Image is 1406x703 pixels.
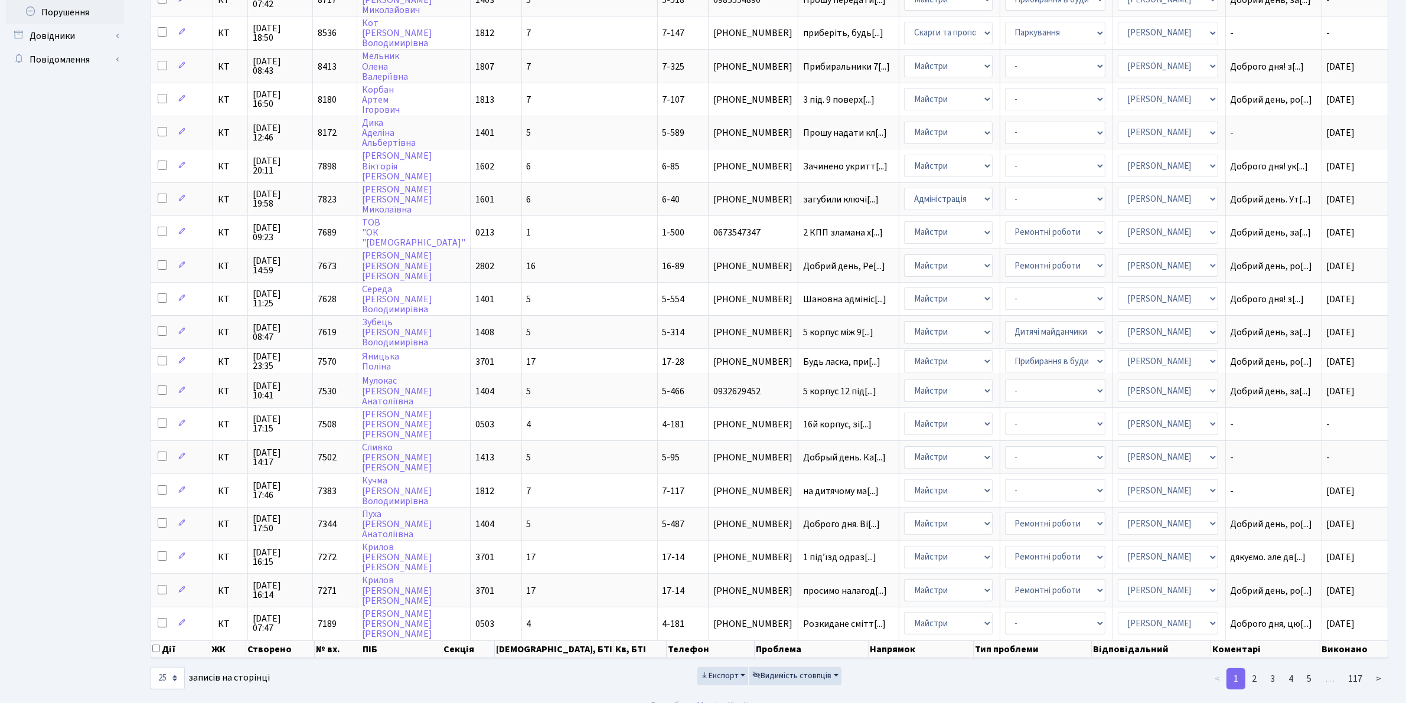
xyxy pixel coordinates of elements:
span: [DATE] [1327,485,1355,498]
span: [DATE] [1327,584,1355,597]
span: - [1327,451,1330,464]
span: Зачинено укритт[...] [803,160,888,173]
span: КТ [218,95,242,104]
span: 7272 [318,551,337,564]
a: Крилов[PERSON_NAME][PERSON_NAME] [362,541,432,574]
span: 7502 [318,451,337,464]
span: 1413 [475,451,494,464]
span: 0503 [475,418,494,431]
span: [DATE] 14:59 [253,256,308,275]
span: Доброго дня! з[...] [1231,293,1304,306]
span: 7-325 [663,60,685,73]
a: [PERSON_NAME][PERSON_NAME]Миколаївна [362,183,432,216]
span: [PHONE_NUMBER] [713,453,793,462]
span: КТ [218,519,242,529]
span: [DATE] [1327,293,1355,306]
span: 4 [527,617,531,630]
span: Добрий день, ро[...] [1231,355,1313,368]
span: 4-181 [663,418,685,431]
span: [DATE] 19:58 [253,189,308,208]
span: 7570 [318,355,337,368]
span: 3 під. 9 поверх[...] [803,93,875,106]
th: Секція [442,640,495,658]
span: Прибиральники 7[...] [803,60,890,73]
span: Доброго дня, цю[...] [1231,617,1313,630]
span: 17-14 [663,551,685,564]
span: Розкидане смітт[...] [803,617,886,630]
a: Повідомлення [6,48,124,71]
span: [DATE] 20:11 [253,156,308,175]
th: Коментарі [1211,640,1320,658]
a: 117 [1341,668,1369,689]
span: приберіть, будь[...] [803,27,883,40]
span: КТ [218,128,242,138]
span: 5-466 [663,385,685,398]
th: Кв, БТІ [614,640,667,658]
span: [PHONE_NUMBER] [713,162,793,171]
span: 5 корпус 12 під[...] [803,385,876,398]
span: КТ [218,28,242,38]
a: 4 [1281,668,1300,689]
span: КТ [218,420,242,429]
span: 5 [527,126,531,139]
span: 7530 [318,385,337,398]
span: Добрий день, за[...] [1231,326,1312,339]
span: [PHONE_NUMBER] [713,357,793,367]
span: [PHONE_NUMBER] [713,95,793,104]
span: [DATE] [1327,326,1355,339]
span: - [1327,418,1330,431]
span: 2802 [475,260,494,273]
a: 5 [1300,668,1319,689]
span: [PHONE_NUMBER] [713,486,793,496]
span: 1812 [475,27,494,40]
span: Добрий день, за[...] [1231,226,1312,239]
span: 8413 [318,60,337,73]
span: КТ [218,162,242,171]
span: 6 [527,193,531,206]
select: записів на сторінці [151,667,185,689]
span: 2 КПП зламана х[...] [803,226,883,239]
span: 1 [527,226,531,239]
a: ТОВ"ОК"[DEMOGRAPHIC_DATA]" [362,216,465,249]
span: 7383 [318,485,337,498]
span: 6-40 [663,193,680,206]
span: Добрий день, ро[...] [1231,93,1313,106]
span: - [1231,420,1317,429]
span: КТ [218,295,242,304]
a: [PERSON_NAME]Вікторія[PERSON_NAME] [362,150,432,183]
span: КТ [218,62,242,71]
span: [DATE] 07:47 [253,614,308,633]
span: Добрий день, ро[...] [1231,584,1313,597]
span: - [1231,128,1317,138]
th: Проблема [755,640,869,658]
span: 6 [527,160,531,173]
span: [DATE] 16:50 [253,90,308,109]
span: [DATE] 14:17 [253,448,308,467]
span: [DATE] [1327,193,1355,206]
span: КТ [218,387,242,396]
span: КТ [218,357,242,367]
span: 7 [527,485,531,498]
span: 7508 [318,418,337,431]
a: [PERSON_NAME][PERSON_NAME][PERSON_NAME] [362,250,432,283]
th: Дії [151,640,210,658]
button: Видимість стовпців [749,667,841,685]
span: - [1231,28,1317,38]
span: [DATE] [1327,355,1355,368]
span: 17 [527,584,536,597]
span: [DATE] 10:41 [253,381,308,400]
th: Відповідальний [1092,640,1211,658]
a: 1 [1226,668,1245,689]
span: 7628 [318,293,337,306]
span: [PHONE_NUMBER] [713,261,793,271]
span: 5-487 [663,518,685,531]
span: 16 [527,260,536,273]
a: Пуха[PERSON_NAME]Анатоліївна [362,508,432,541]
th: Виконано [1320,640,1388,658]
span: 5 [527,518,531,531]
a: ЯницькаПоліна [362,350,399,373]
span: Будь ласка, при[...] [803,355,880,368]
span: 7689 [318,226,337,239]
a: Середа[PERSON_NAME]Володимирівна [362,283,432,316]
a: МельникОленаВалеріївна [362,50,408,83]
